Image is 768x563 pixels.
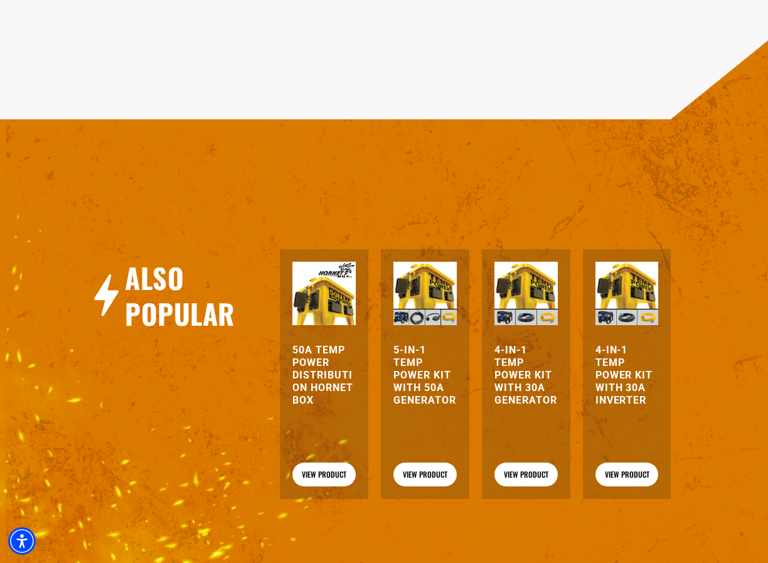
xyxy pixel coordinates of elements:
[595,463,659,486] a: View Product
[595,262,659,325] img: 4-in-1 Temp Power Kit with 30A Inverter
[393,344,457,407] a: 5-in-1 Temp Power Kit with 50A Generator
[595,344,659,407] a: 4-in-1 Temp Power Kit with 30A Inverter
[494,463,558,486] a: View Product
[292,463,356,486] a: View Product
[125,260,245,331] h2: Also Popular
[292,262,356,325] img: 50A Temp Power Distribution Hornet Box
[292,344,356,407] a: 50A Temp Power Distribution Hornet Box
[494,262,558,325] img: 4-in-1 Temp Power Kit with 30A Generator
[494,344,558,407] a: 4-in-1 Temp Power Kit with 30A Generator
[393,463,457,486] a: View Product
[8,527,36,555] div: Accessibility Menu
[393,262,457,325] img: 5-in-1 Temp Power Kit with 50A Generator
